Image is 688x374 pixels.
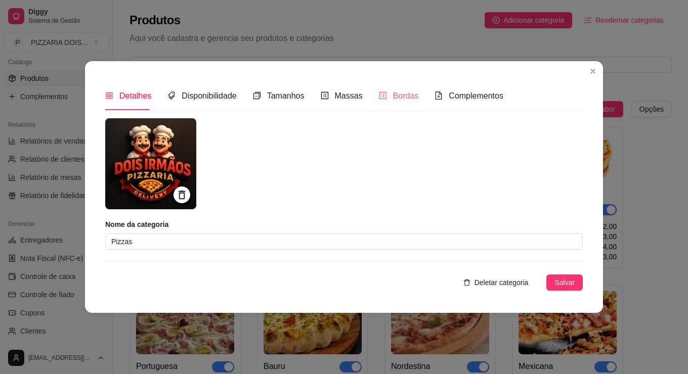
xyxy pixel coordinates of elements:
[463,279,470,286] span: delete
[393,91,419,100] span: Bordas
[455,274,537,291] button: Deletar categoria
[105,91,113,100] span: appstore
[105,219,583,229] article: Nome da categoria
[546,274,583,291] button: Salvar
[379,91,387,100] span: profile
[105,118,196,209] img: logo da loja
[119,91,151,100] span: Detalhes
[435,91,443,100] span: file-add
[267,91,305,100] span: Tamanhos
[554,277,575,288] span: Salvar
[449,91,503,100] span: Complementos
[321,91,329,100] span: profile
[475,277,529,288] span: Deletar categoria
[105,233,583,250] input: Ex.: Pizzas especiais
[167,91,176,100] span: tags
[182,91,237,100] span: Disponibilidade
[253,91,261,100] span: switcher
[585,63,601,79] button: Close
[335,91,363,100] span: Massas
